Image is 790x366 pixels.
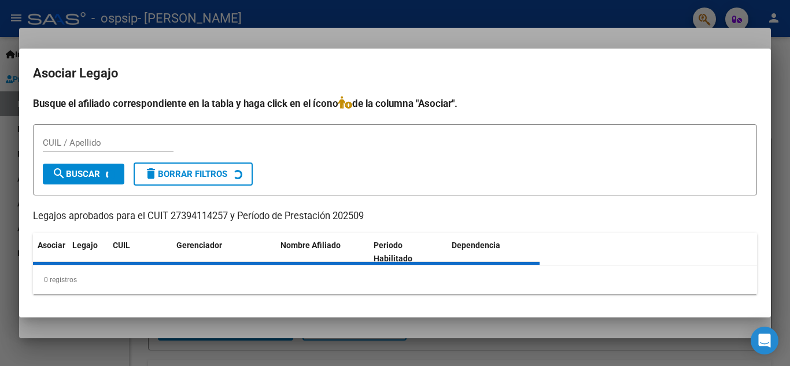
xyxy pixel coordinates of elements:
datatable-header-cell: CUIL [108,233,172,271]
div: 0 registros [33,265,757,294]
span: Nombre Afiliado [280,241,341,250]
span: CUIL [113,241,130,250]
datatable-header-cell: Dependencia [447,233,540,271]
mat-icon: delete [144,167,158,180]
span: Asociar [38,241,65,250]
h2: Asociar Legajo [33,62,757,84]
span: Periodo Habilitado [374,241,412,263]
span: Dependencia [452,241,500,250]
span: Gerenciador [176,241,222,250]
datatable-header-cell: Asociar [33,233,68,271]
button: Buscar [43,164,124,184]
datatable-header-cell: Gerenciador [172,233,276,271]
span: Borrar Filtros [144,169,227,179]
mat-icon: search [52,167,66,180]
datatable-header-cell: Periodo Habilitado [369,233,447,271]
span: Legajo [72,241,98,250]
button: Borrar Filtros [134,162,253,186]
p: Legajos aprobados para el CUIT 27394114257 y Período de Prestación 202509 [33,209,757,224]
datatable-header-cell: Legajo [68,233,108,271]
datatable-header-cell: Nombre Afiliado [276,233,369,271]
h4: Busque el afiliado correspondiente en la tabla y haga click en el ícono de la columna "Asociar". [33,96,757,111]
div: Open Intercom Messenger [751,327,778,354]
span: Buscar [52,169,100,179]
